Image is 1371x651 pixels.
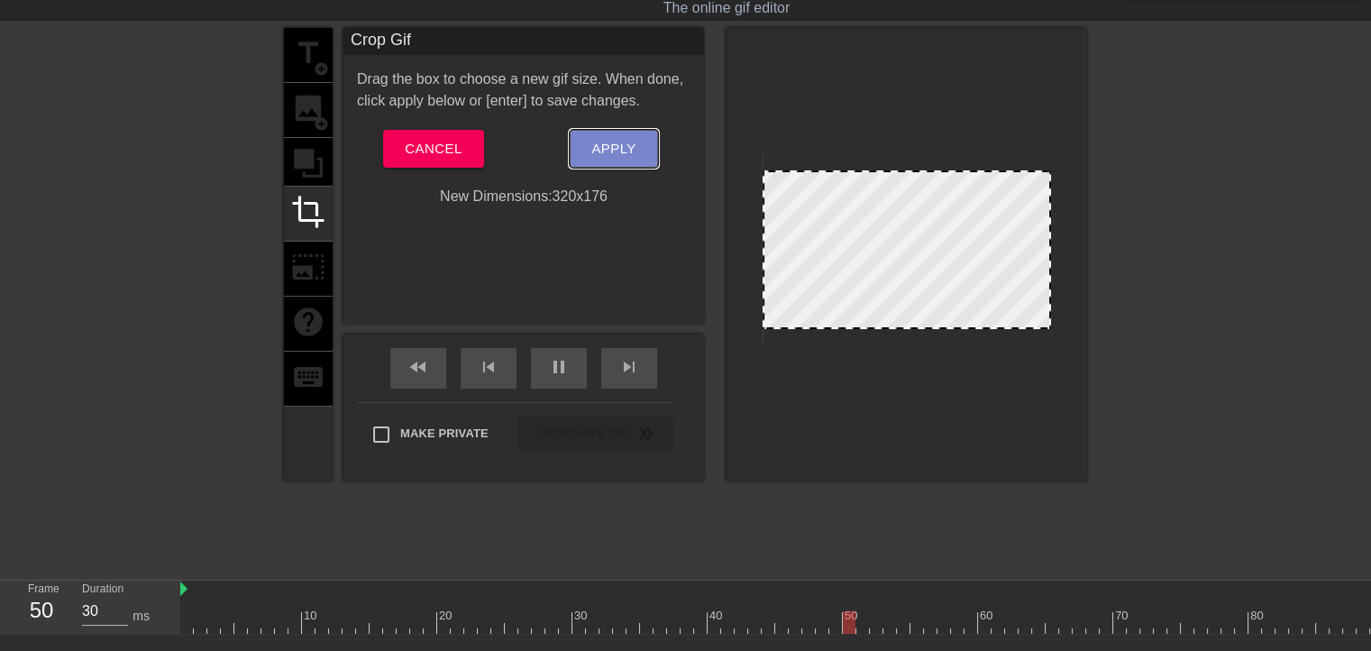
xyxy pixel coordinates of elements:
span: fast_rewind [407,356,429,378]
span: Apply [591,137,635,160]
span: skip_next [618,356,640,378]
span: crop [291,195,325,229]
div: 30 [574,607,590,625]
div: Frame [14,581,69,633]
button: Apply [570,130,657,168]
div: Crop Gif [343,28,704,55]
div: New Dimensions: 320 x 176 [343,186,704,207]
div: Drag the box to choose a new gif size. When done, click apply below or [enter] to save changes. [343,69,704,112]
div: 60 [980,607,996,625]
div: 50 [845,607,861,625]
div: 70 [1115,607,1131,625]
label: Duration [82,584,123,595]
div: ms [133,607,150,626]
div: 80 [1250,607,1266,625]
span: pause [548,356,570,378]
div: 10 [304,607,320,625]
div: 40 [709,607,726,625]
span: Cancel [405,137,462,160]
div: 50 [28,594,55,627]
button: Cancel [383,130,483,168]
span: skip_previous [478,356,499,378]
span: Make Private [400,425,489,443]
div: 20 [439,607,455,625]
